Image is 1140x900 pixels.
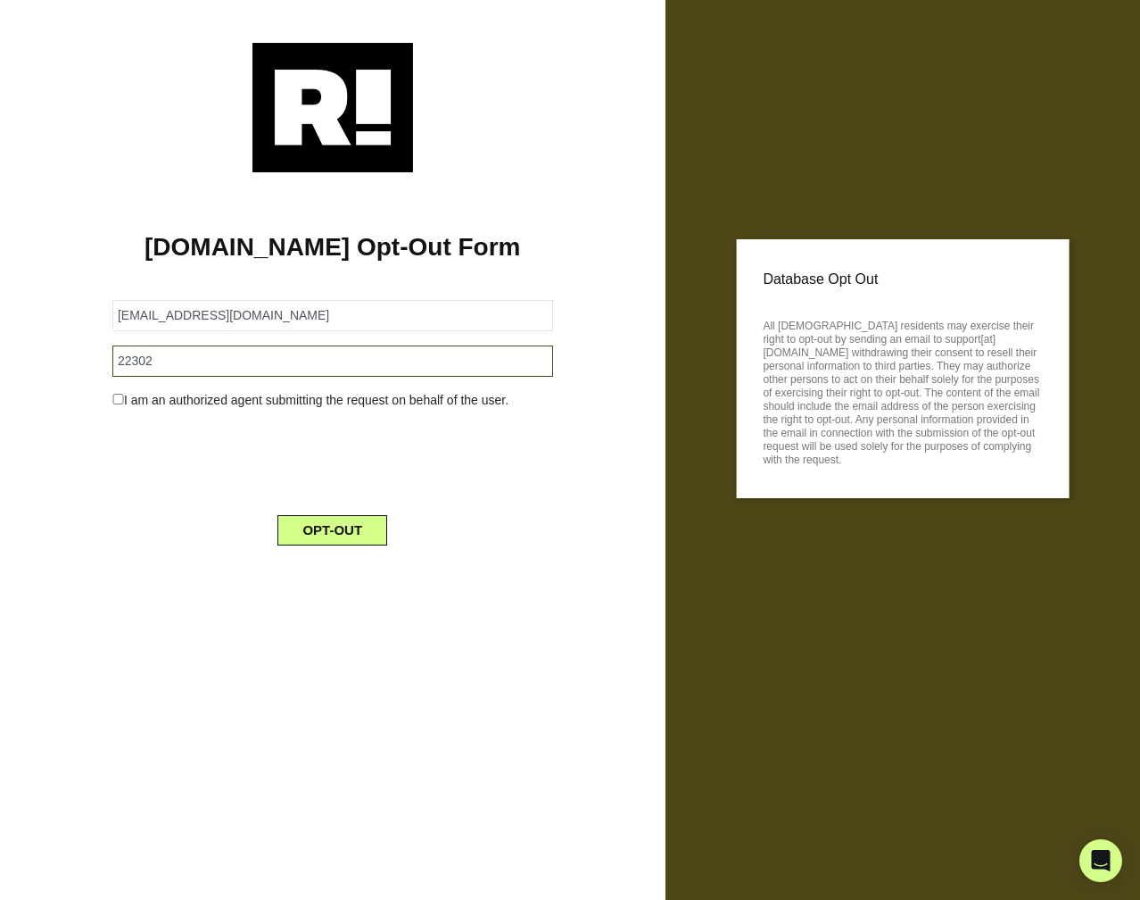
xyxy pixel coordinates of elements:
[1079,839,1122,882] div: Open Intercom Messenger
[112,346,553,377] input: Zipcode
[252,43,413,172] img: Retention.com
[763,266,1042,293] p: Database Opt Out
[99,391,566,410] div: I am an authorized agent submitting the request on behalf of the user.
[197,424,468,494] iframe: reCAPTCHA
[763,314,1042,467] p: All [DEMOGRAPHIC_DATA] residents may exercise their right to opt-out by sending an email to suppo...
[27,232,639,262] h1: [DOMAIN_NAME] Opt-Out Form
[277,515,387,546] button: OPT-OUT
[112,300,553,331] input: Email Address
